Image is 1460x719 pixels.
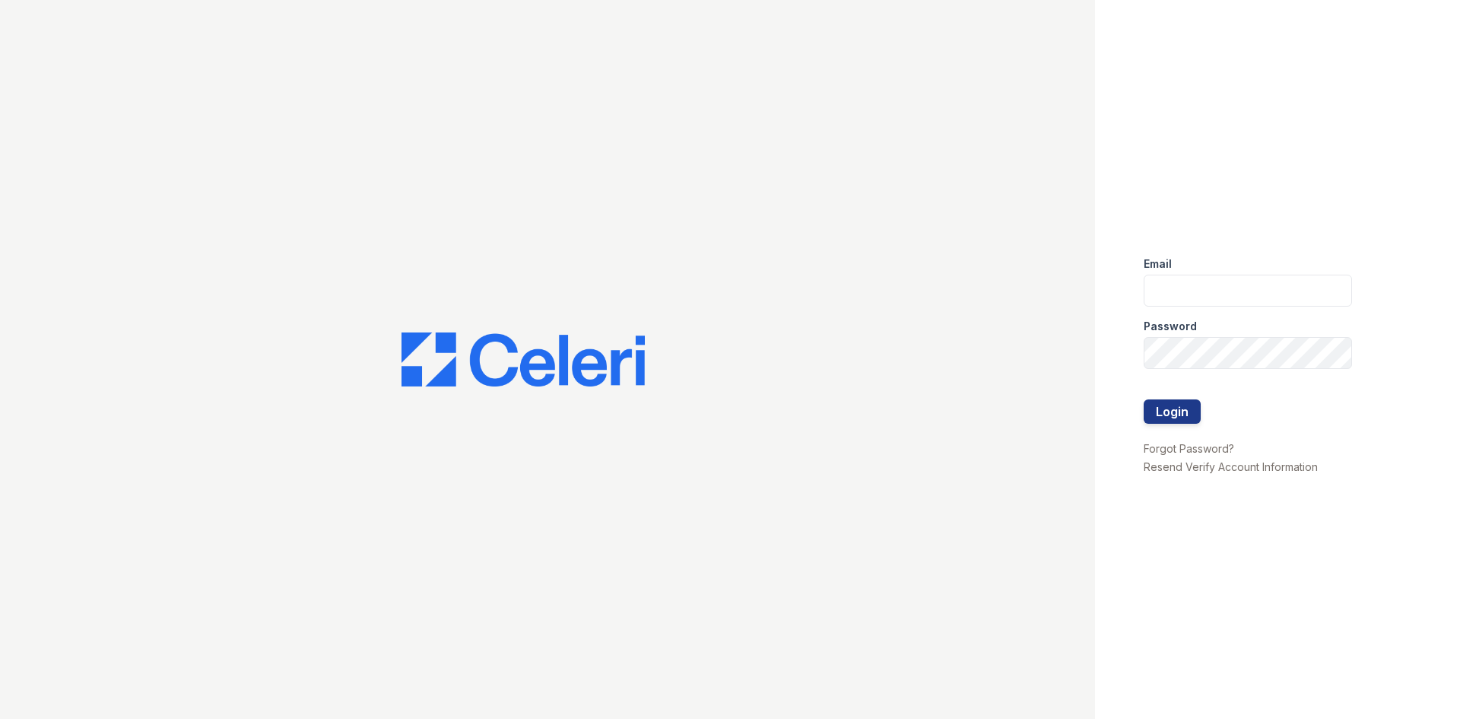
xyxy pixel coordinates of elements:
[1144,319,1197,334] label: Password
[1144,442,1234,455] a: Forgot Password?
[1144,256,1172,272] label: Email
[1144,399,1201,424] button: Login
[401,332,645,387] img: CE_Logo_Blue-a8612792a0a2168367f1c8372b55b34899dd931a85d93a1a3d3e32e68fde9ad4.png
[1144,460,1318,473] a: Resend Verify Account Information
